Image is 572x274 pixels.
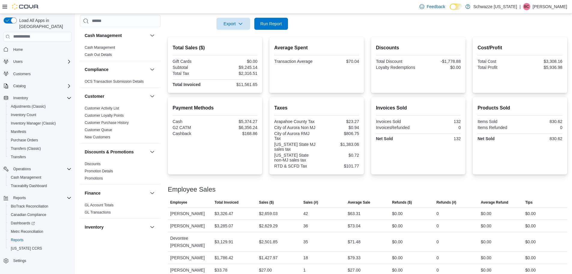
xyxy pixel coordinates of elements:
div: $1,427.97 [259,254,277,261]
span: Run Report [260,21,282,27]
div: -$1,778.88 [419,59,461,64]
span: Operations [13,167,31,171]
span: Customers [11,70,71,78]
div: Transaction Average [274,59,315,64]
div: $23.27 [318,119,359,124]
button: Canadian Compliance [6,211,74,219]
span: Promotions [85,176,103,181]
span: Export [220,18,247,30]
div: $0.00 [481,222,491,229]
div: $79.33 [348,254,361,261]
button: Customers [1,69,74,78]
div: $0.00 [392,238,403,245]
span: GL Transactions [85,210,111,215]
div: 42 [303,210,308,217]
div: 18 [303,254,308,261]
a: Transfers [8,153,28,161]
a: Promotions [85,176,103,180]
div: $11,561.65 [216,82,257,87]
div: $0.00 [392,222,403,229]
div: $33.78 [215,266,228,274]
button: Reports [1,194,74,202]
span: Customer Activity List [85,106,119,111]
button: Inventory [149,223,156,231]
span: Traceabilty Dashboard [8,182,71,189]
span: Average Sale [348,200,370,205]
span: Inventory [13,96,28,100]
h2: Discounts [376,44,461,51]
div: $2,501.85 [259,238,277,245]
div: Compliance [80,78,161,88]
a: Manifests [8,128,29,135]
div: $0.00 [392,266,403,274]
a: BioTrack Reconciliation [8,203,51,210]
div: $0.00 [392,210,403,217]
a: OCS Transaction Submission Details [85,79,144,84]
span: Discounts [85,162,101,166]
button: Cash Management [149,32,156,39]
button: Manifests [6,128,74,136]
div: $0.00 [525,254,536,261]
div: $0.00 [525,238,536,245]
div: Customer [80,105,161,143]
h3: Employee Sales [168,186,216,193]
div: $63.31 [348,210,361,217]
div: $1,786.42 [215,254,233,261]
button: Inventory Manager (Classic) [6,119,74,128]
span: Transfers [11,155,26,159]
button: Reports [6,236,74,244]
div: Cash [173,119,214,124]
span: Sales (#) [303,200,318,205]
span: Customer Loyalty Points [85,113,124,118]
span: Customers [13,72,31,76]
span: Reports [11,238,23,242]
button: Transfers [6,153,74,161]
h3: Finance [85,190,101,196]
div: $9,245.14 [216,65,257,70]
span: Inventory Manager (Classic) [8,120,71,127]
a: Discounts [85,162,101,166]
span: Cash Management [85,45,115,50]
button: Catalog [1,82,74,90]
a: Cash Out Details [85,53,112,57]
div: InvoicesRefunded [376,125,417,130]
div: 36 [303,222,308,229]
div: $0.00 [525,210,536,217]
div: [US_STATE] State non-MJ sales tax [274,153,315,162]
span: Manifests [8,128,71,135]
span: BioTrack Reconciliation [8,203,71,210]
span: Reports [8,236,71,244]
div: $0.00 [481,238,491,245]
button: Transfers (Classic) [6,144,74,153]
div: $73.04 [348,222,361,229]
div: Gift Cards [173,59,214,64]
button: Purchase Orders [6,136,74,144]
div: [US_STATE] State MJ sales tax [274,142,315,152]
a: Dashboards [8,220,37,227]
span: Inventory Count [11,112,36,117]
h3: Discounts & Promotions [85,149,134,155]
span: New Customers [85,135,110,140]
h3: Cash Management [85,32,122,38]
div: $0.00 [481,210,491,217]
div: Discounts & Promotions [80,160,161,184]
span: Metrc Reconciliation [11,229,43,234]
button: Adjustments (Classic) [6,102,74,111]
div: 0 [437,254,439,261]
span: Canadian Compliance [8,211,71,218]
span: Cash Management [8,174,71,181]
button: Export [216,18,250,30]
span: Tips [525,200,532,205]
div: Brennan Croy [523,3,530,10]
span: Home [13,47,23,52]
div: $2,316.51 [216,71,257,76]
button: Inventory [1,94,74,102]
div: $27.00 [348,266,361,274]
button: Cash Management [85,32,147,38]
div: $27.00 [259,266,272,274]
div: $3,308.16 [521,59,562,64]
span: Catalog [11,82,71,90]
span: Inventory Count [8,111,71,119]
div: [PERSON_NAME] [168,208,212,220]
div: 0 [437,210,439,217]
